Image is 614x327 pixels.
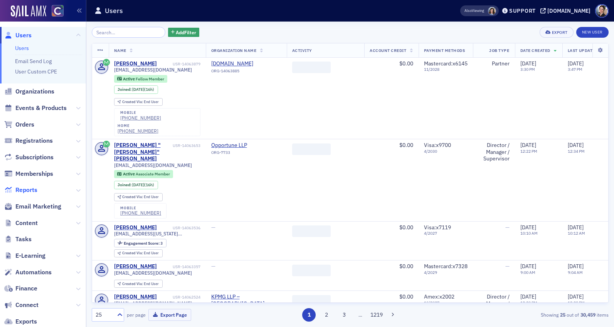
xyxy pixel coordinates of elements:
a: Active Fellow Member [117,76,164,81]
span: Visa : x7119 [424,224,451,231]
div: 3 [124,241,163,245]
div: Engagement Score: 3 [114,239,167,247]
span: Job Type [489,48,509,53]
span: Engagement Score : [124,240,160,246]
a: [PHONE_NUMBER] [118,128,158,134]
span: Organizations [15,87,54,96]
span: Content [15,219,38,227]
span: [DATE] [568,224,584,231]
a: E-Learning [4,252,45,260]
span: Amex : x2002 [424,293,454,300]
a: Tasks [4,235,32,244]
a: [PERSON_NAME] [114,263,157,270]
time: 9:00 AM [520,270,535,275]
a: [PHONE_NUMBER] [120,115,161,121]
a: KPMG LLP – [GEOGRAPHIC_DATA] [211,294,281,307]
a: User Custom CPE [15,68,57,75]
span: [EMAIL_ADDRESS][US_STATE][DOMAIN_NAME] [114,231,200,237]
time: 3:30 PM [520,67,535,72]
span: Organization Name [211,48,257,53]
span: [DATE] [520,60,536,67]
a: SailAMX [11,5,46,18]
span: E-Learning [15,252,45,260]
span: Beancount.co [211,60,281,67]
span: KPMG LLP – Denver [211,294,281,307]
span: ‌ [292,62,331,73]
span: Orders [15,120,34,129]
span: [DATE] [520,293,536,300]
span: [DATE] [520,263,536,270]
input: Search… [92,27,165,38]
a: [DOMAIN_NAME] [211,60,281,67]
time: 3:47 PM [568,67,582,72]
span: Users [15,31,32,40]
span: [DATE] [568,142,584,148]
span: ‌ [292,225,331,237]
span: ‌ [292,265,331,276]
button: Export Page [148,309,191,321]
div: Joined: 2025-10-02 00:00:00 [114,85,158,94]
div: Director / Manager / Supervisor [478,294,510,314]
span: [DATE] [520,224,536,231]
div: Partner [478,60,510,67]
span: Mastercard : x6145 [424,60,468,67]
a: Subscriptions [4,153,54,162]
span: Tasks [15,235,32,244]
div: Joined: 2025-10-02 00:00:00 [114,181,158,189]
span: 4 / 2027 [424,231,468,236]
div: [DOMAIN_NAME] [547,7,590,14]
div: ORG-7733 [211,150,281,158]
span: Automations [15,268,52,277]
span: — [211,224,215,231]
div: Created Via: End User [114,193,163,201]
div: home [118,123,158,128]
div: End User [122,195,159,199]
a: [PERSON_NAME] [114,224,157,231]
span: Registrations [15,137,53,145]
a: Registrations [4,137,53,145]
span: Events & Products [15,104,67,112]
span: 4 / 2030 [424,149,468,154]
span: $0.00 [399,224,413,231]
span: Created Via : [122,99,144,104]
a: [PERSON_NAME] [114,294,157,300]
div: USR-14063536 [158,225,200,230]
a: [PHONE_NUMBER] [120,210,161,216]
span: Active [123,171,136,177]
span: $0.00 [399,263,413,270]
span: [DATE] [568,293,584,300]
span: Viewing [464,8,484,13]
time: 12:28 PM [568,300,585,305]
button: 1 [302,308,316,322]
span: Payment Methods [424,48,465,53]
label: per page [127,311,146,318]
strong: 30,459 [579,311,597,318]
a: Orders [4,120,34,129]
time: 12:22 PM [520,148,537,154]
div: Also [464,8,472,13]
div: Director / Manager / Supervisor [478,142,510,162]
div: Showing out of items [442,311,609,318]
span: Finance [15,284,37,293]
span: Created Via : [122,281,144,286]
a: View Homepage [46,5,64,18]
span: Exports [15,317,37,326]
span: 11 / 2028 [424,67,468,72]
div: Created Via: End User [114,249,163,257]
span: Opportune LLP [211,142,281,149]
a: Memberships [4,170,53,178]
div: [PERSON_NAME] "[PERSON_NAME]" [PERSON_NAME] [114,142,172,162]
time: 12:34 PM [568,148,585,154]
time: 10:10 AM [520,230,538,236]
h1: Users [105,6,123,15]
span: ‌ [292,143,331,155]
a: Active Associate Member [117,172,170,177]
time: 12:20 PM [520,300,537,305]
div: Export [552,30,568,35]
a: Finance [4,284,37,293]
div: End User [122,251,159,255]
